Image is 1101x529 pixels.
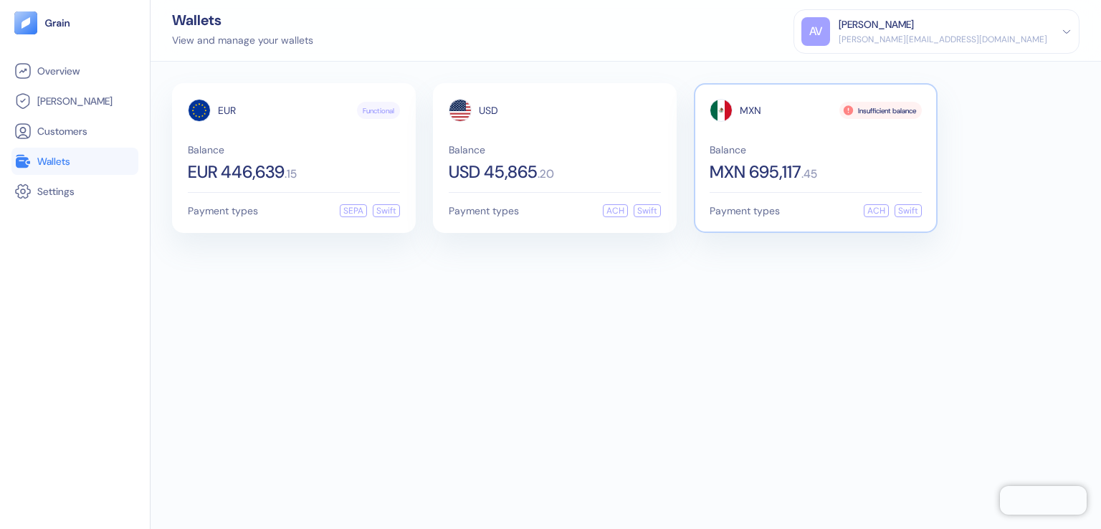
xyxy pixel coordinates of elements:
[839,17,914,32] div: [PERSON_NAME]
[801,17,830,46] div: AV
[740,105,761,115] span: MXN
[710,163,801,181] span: MXN 695,117
[801,168,817,180] span: . 45
[895,204,922,217] div: Swift
[839,102,922,119] div: Insufficient balance
[634,204,661,217] div: Swift
[37,94,113,108] span: [PERSON_NAME]
[285,168,297,180] span: . 15
[172,13,313,27] div: Wallets
[603,204,628,217] div: ACH
[188,206,258,216] span: Payment types
[710,145,922,155] span: Balance
[340,204,367,217] div: SEPA
[188,163,285,181] span: EUR 446,639
[864,204,889,217] div: ACH
[14,92,135,110] a: [PERSON_NAME]
[188,145,400,155] span: Balance
[37,64,80,78] span: Overview
[1000,486,1087,515] iframe: Chatra live chat
[14,153,135,170] a: Wallets
[479,105,498,115] span: USD
[449,163,538,181] span: USD 45,865
[14,183,135,200] a: Settings
[37,184,75,199] span: Settings
[14,62,135,80] a: Overview
[14,123,135,140] a: Customers
[373,204,400,217] div: Swift
[449,206,519,216] span: Payment types
[710,206,780,216] span: Payment types
[37,154,70,168] span: Wallets
[37,124,87,138] span: Customers
[44,18,71,28] img: logo
[538,168,554,180] span: . 20
[839,33,1047,46] div: [PERSON_NAME][EMAIL_ADDRESS][DOMAIN_NAME]
[172,33,313,48] div: View and manage your wallets
[449,145,661,155] span: Balance
[363,105,394,116] span: Functional
[14,11,37,34] img: logo-tablet-V2.svg
[218,105,236,115] span: EUR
